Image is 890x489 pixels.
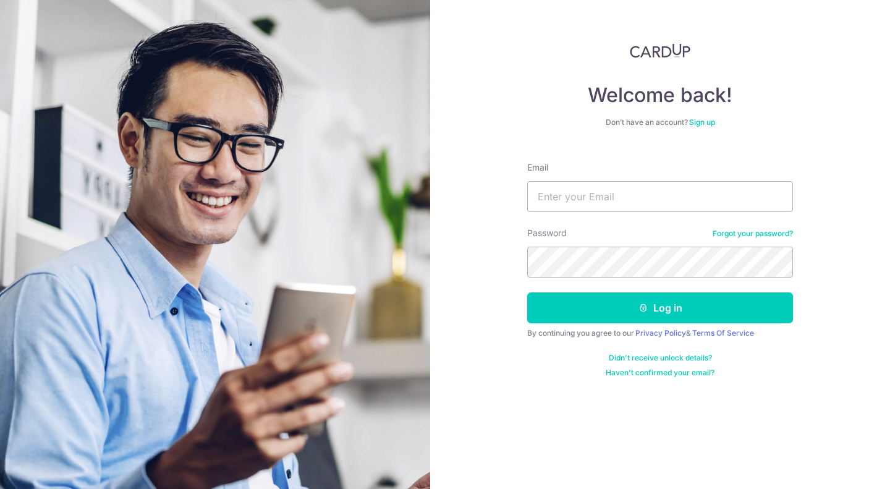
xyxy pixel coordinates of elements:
label: Email [527,161,548,174]
input: Enter your Email [527,181,793,212]
img: CardUp Logo [630,43,690,58]
a: Privacy Policy [635,328,686,338]
h4: Welcome back! [527,83,793,108]
a: Sign up [689,117,715,127]
a: Haven't confirmed your email? [606,368,714,378]
div: Don’t have an account? [527,117,793,127]
a: Forgot your password? [713,229,793,239]
button: Log in [527,292,793,323]
a: Terms Of Service [692,328,754,338]
div: By continuing you agree to our & [527,328,793,338]
label: Password [527,227,567,239]
a: Didn't receive unlock details? [609,353,712,363]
